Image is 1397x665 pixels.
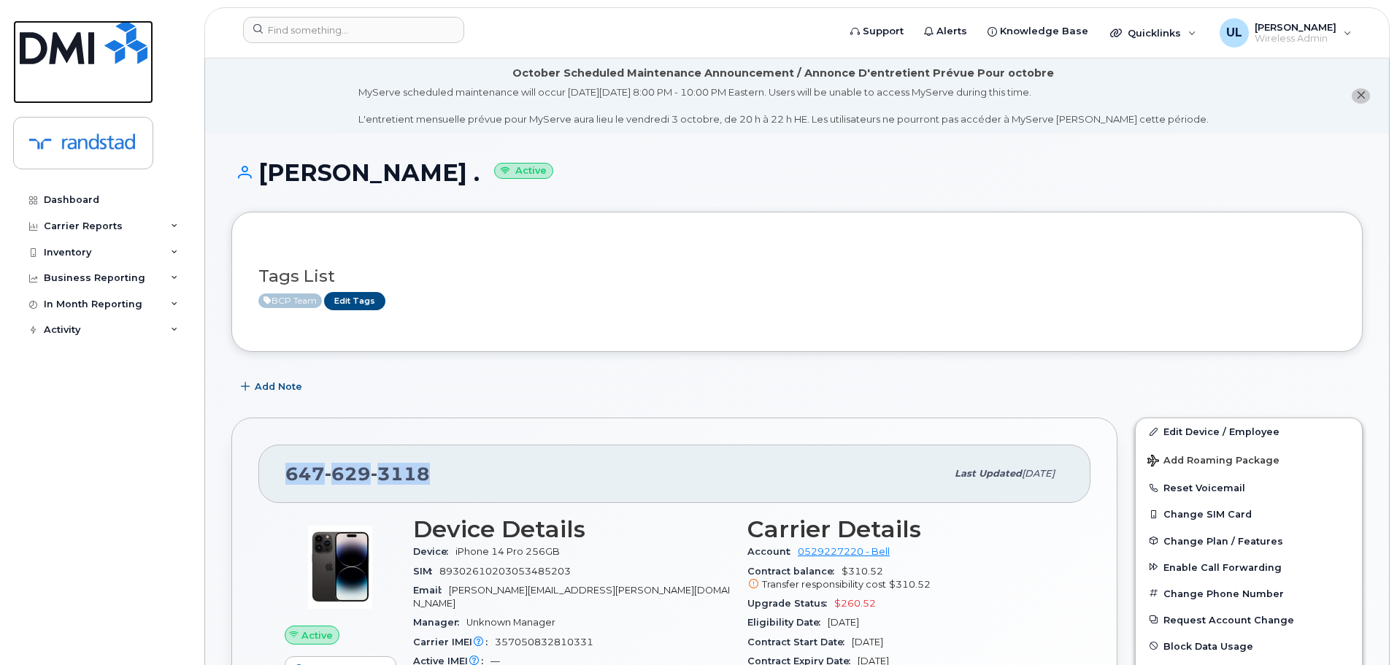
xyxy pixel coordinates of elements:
[1163,535,1283,546] span: Change Plan / Features
[466,617,555,628] span: Unknown Manager
[747,566,842,577] span: Contract balance
[1136,474,1362,501] button: Reset Voicemail
[258,293,322,308] span: Active
[413,617,466,628] span: Manager
[296,523,384,611] img: image20231002-3703462-11aim6e.jpeg
[889,579,931,590] span: $310.52
[798,546,890,557] a: 0529227220 - Bell
[358,85,1209,126] div: MyServe scheduled maintenance will occur [DATE][DATE] 8:00 PM - 10:00 PM Eastern. Users will be u...
[747,637,852,647] span: Contract Start Date
[413,585,730,609] span: [PERSON_NAME][EMAIL_ADDRESS][PERSON_NAME][DOMAIN_NAME]
[512,66,1054,81] div: October Scheduled Maintenance Announcement / Annonce D'entretient Prévue Pour octobre
[1136,528,1362,554] button: Change Plan / Features
[1352,88,1370,104] button: close notification
[747,566,1064,592] span: $310.52
[747,516,1064,542] h3: Carrier Details
[285,463,430,485] span: 647
[1136,607,1362,633] button: Request Account Change
[1136,501,1362,527] button: Change SIM Card
[834,598,876,609] span: $260.52
[1136,580,1362,607] button: Change Phone Number
[325,463,371,485] span: 629
[495,637,593,647] span: 357050832810331
[747,546,798,557] span: Account
[258,267,1336,285] h3: Tags List
[494,163,553,180] small: Active
[301,629,333,642] span: Active
[1136,633,1362,659] button: Block Data Usage
[413,566,439,577] span: SIM
[747,598,834,609] span: Upgrade Status
[413,637,495,647] span: Carrier IMEI
[1163,561,1282,572] span: Enable Call Forwarding
[955,468,1022,479] span: Last updated
[828,617,859,628] span: [DATE]
[413,546,455,557] span: Device
[231,160,1363,185] h1: [PERSON_NAME] .
[762,579,886,590] span: Transfer responsibility cost
[439,566,571,577] span: 89302610203053485203
[455,546,560,557] span: iPhone 14 Pro 256GB
[255,380,302,393] span: Add Note
[852,637,883,647] span: [DATE]
[1136,445,1362,474] button: Add Roaming Package
[1136,554,1362,580] button: Enable Call Forwarding
[413,585,449,596] span: Email
[1136,418,1362,445] a: Edit Device / Employee
[324,292,385,310] a: Edit Tags
[747,617,828,628] span: Eligibility Date
[1147,455,1279,469] span: Add Roaming Package
[413,516,730,542] h3: Device Details
[371,463,430,485] span: 3118
[1022,468,1055,479] span: [DATE]
[231,374,315,400] button: Add Note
